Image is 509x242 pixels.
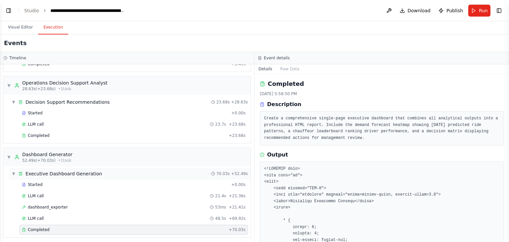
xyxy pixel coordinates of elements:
h2: Events [4,38,27,48]
span: + 69.92s [229,216,246,221]
span: 23.68s [216,99,230,105]
div: [DATE] 5:58:50 PM [260,91,504,96]
span: • 1 task [58,158,72,163]
h3: Description [267,100,301,108]
span: 48.5s [215,216,226,221]
span: 28.63s (+23.68s) [22,86,56,91]
span: 70.03s [216,171,230,176]
span: ▼ [12,99,16,105]
span: • 1 task [58,86,72,91]
span: + 70.03s [229,227,246,232]
span: Started [28,182,42,187]
span: 23.7s [215,122,226,127]
button: Publish [436,5,466,17]
span: + 23.68s [229,133,246,138]
span: + 21.41s [229,205,246,210]
a: Studio [24,8,39,13]
h2: Completed [268,79,304,89]
span: LLM call [28,216,44,221]
span: + 23.68s [229,122,246,127]
pre: Create a comprehensive single-page executive dashboard that combines all analytical outputs into ... [264,115,499,141]
button: Download [397,5,433,17]
span: ▼ [7,83,11,88]
h3: Output [267,151,288,159]
span: ▼ [7,154,11,160]
button: Show right sidebar [494,6,504,15]
div: Executive Dashboard Generation [26,170,102,177]
span: 52.49s (+70.03s) [22,158,56,163]
h3: Event details [264,55,290,61]
div: Dashboard Generator [22,151,73,158]
div: Operations Decision Support Analyst [22,80,107,86]
nav: breadcrumb [24,7,125,14]
span: Started [28,110,42,116]
span: LLM call [28,122,44,127]
span: Completed [28,227,49,232]
span: + 52.49s [231,171,248,176]
span: + 0.00s [231,182,246,187]
div: Decision Support Recommendations [26,99,110,105]
span: Download [408,7,431,14]
button: Show left sidebar [4,6,13,15]
button: Execution [38,21,68,34]
h3: Timeline [9,55,26,61]
button: Run [468,5,490,17]
span: + 21.36s [229,193,246,199]
button: Visual Editor [3,21,38,34]
span: Completed [28,133,49,138]
span: Publish [446,7,463,14]
span: ▼ [12,171,16,176]
span: + 28.63s [231,99,248,105]
span: LLM call [28,193,44,199]
span: 21.4s [215,193,226,199]
span: + 0.00s [231,110,246,116]
button: Details [254,64,276,74]
span: Run [479,7,488,14]
span: dashboard_exporter [28,205,68,210]
span: 53ms [215,205,226,210]
button: Raw Data [276,64,304,74]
